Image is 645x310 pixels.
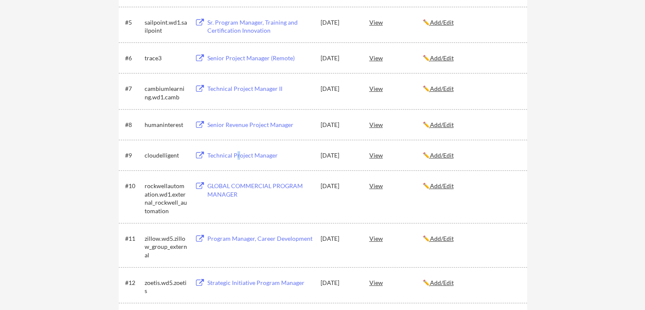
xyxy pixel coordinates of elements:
div: ✏️ [423,121,519,129]
u: Add/Edit [430,19,454,26]
div: [DATE] [321,182,358,190]
div: cambiumlearning.wd1.camb [145,85,187,101]
u: Add/Edit [430,152,454,159]
u: Add/Edit [430,235,454,242]
div: View [369,275,423,290]
div: #12 [125,279,142,287]
div: GLOBAL COMMERCIAL PROGRAM MANAGER [207,182,313,198]
div: [DATE] [321,151,358,160]
div: ✏️ [423,182,519,190]
div: View [369,14,423,30]
div: View [369,81,423,96]
div: ✏️ [423,54,519,62]
div: rockwellautomation.wd1.external_rockwell_automation [145,182,187,215]
div: ✏️ [423,18,519,27]
u: Add/Edit [430,121,454,128]
div: zoetis.wd5.zoetis [145,279,187,295]
div: ✏️ [423,151,519,160]
div: Technical Project Manager II [207,85,313,93]
div: humaninterest [145,121,187,129]
div: View [369,231,423,246]
div: ✏️ [423,85,519,93]
div: View [369,178,423,193]
div: #9 [125,151,142,160]
div: #5 [125,18,142,27]
div: Senior Project Manager (Remote) [207,54,313,62]
div: [DATE] [321,279,358,287]
div: View [369,147,423,163]
div: #6 [125,54,142,62]
u: Add/Edit [430,85,454,92]
div: Senior Revenue Project Manager [207,121,313,129]
div: sailpoint.wd1.sailpoint [145,18,187,35]
u: Add/Edit [430,54,454,62]
div: View [369,117,423,132]
div: Sr. Program Manager, Training and Certification Innovation [207,18,313,35]
div: View [369,50,423,65]
div: [DATE] [321,234,358,243]
div: Program Manager, Career Development [207,234,313,243]
div: #8 [125,121,142,129]
div: #11 [125,234,142,243]
div: ✏️ [423,279,519,287]
div: ✏️ [423,234,519,243]
div: Strategic Initiative Program Manager [207,279,313,287]
div: Technical Project Manager [207,151,313,160]
div: [DATE] [321,85,358,93]
div: [DATE] [321,121,358,129]
div: #7 [125,85,142,93]
div: #10 [125,182,142,190]
u: Add/Edit [430,279,454,286]
u: Add/Edit [430,182,454,189]
div: cloudelligent [145,151,187,160]
div: [DATE] [321,54,358,62]
div: zillow.wd5.zillow_group_external [145,234,187,259]
div: trace3 [145,54,187,62]
div: [DATE] [321,18,358,27]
